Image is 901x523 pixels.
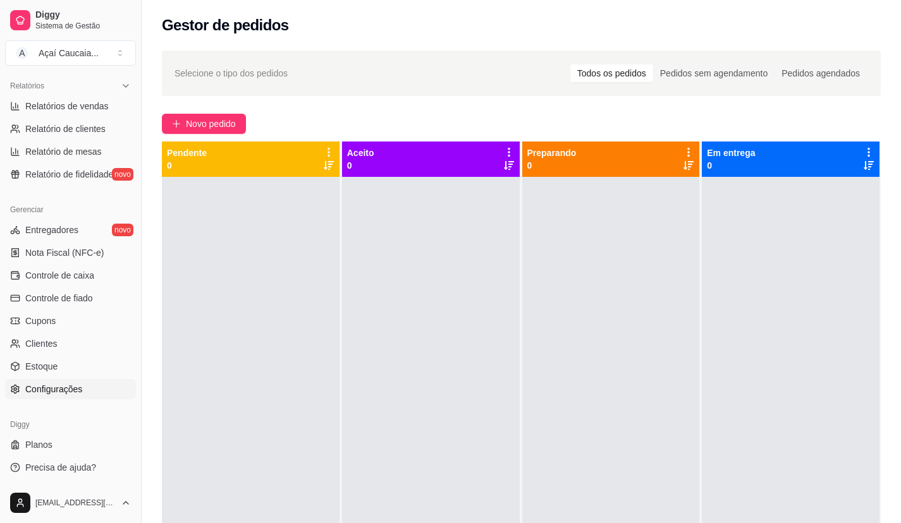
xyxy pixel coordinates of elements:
[5,288,136,308] a: Controle de fiado
[653,64,775,82] div: Pedidos sem agendamento
[5,96,136,116] a: Relatórios de vendas
[5,435,136,455] a: Planos
[25,315,56,327] span: Cupons
[10,81,44,91] span: Relatórios
[5,488,136,518] button: [EMAIL_ADDRESS][DOMAIN_NAME]
[5,200,136,220] div: Gerenciar
[25,337,58,350] span: Clientes
[39,47,99,59] div: Açaí Caucaia ...
[5,5,136,35] a: DiggySistema de Gestão
[25,383,82,395] span: Configurações
[25,292,93,304] span: Controle de fiado
[25,246,104,259] span: Nota Fiscal (NFC-e)
[707,147,755,159] p: Em entrega
[707,159,755,172] p: 0
[25,269,94,282] span: Controle de caixa
[25,168,113,181] span: Relatório de fidelidade
[25,123,106,135] span: Relatório de clientes
[5,40,136,66] button: Select a team
[25,145,102,158] span: Relatório de mesas
[16,47,28,59] span: A
[25,438,52,451] span: Planos
[175,66,288,80] span: Selecione o tipo dos pedidos
[5,311,136,331] a: Cupons
[5,379,136,399] a: Configurações
[167,147,207,159] p: Pendente
[35,9,131,21] span: Diggy
[25,360,58,373] span: Estoque
[25,461,96,474] span: Precisa de ajuda?
[570,64,653,82] div: Todos os pedidos
[35,498,116,508] span: [EMAIL_ADDRESS][DOMAIN_NAME]
[347,159,374,172] p: 0
[5,119,136,139] a: Relatório de clientes
[527,147,577,159] p: Preparando
[5,141,136,162] a: Relatório de mesas
[162,114,246,134] button: Novo pedido
[5,243,136,263] a: Nota Fiscal (NFC-e)
[347,147,374,159] p: Aceito
[25,100,109,112] span: Relatórios de vendas
[5,164,136,184] a: Relatório de fidelidadenovo
[527,159,577,172] p: 0
[172,119,181,128] span: plus
[5,265,136,286] a: Controle de caixa
[5,334,136,354] a: Clientes
[5,457,136,478] a: Precisa de ajuda?
[775,64,867,82] div: Pedidos agendados
[35,21,131,31] span: Sistema de Gestão
[167,159,207,172] p: 0
[5,356,136,376] a: Estoque
[162,15,289,35] h2: Gestor de pedidos
[5,414,136,435] div: Diggy
[5,220,136,240] a: Entregadoresnovo
[186,117,236,131] span: Novo pedido
[25,224,78,236] span: Entregadores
